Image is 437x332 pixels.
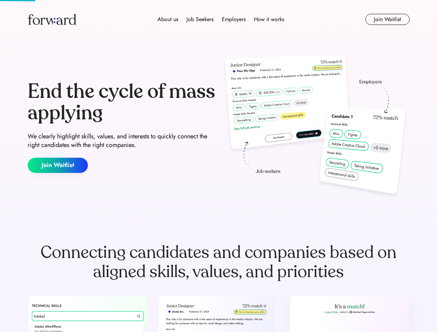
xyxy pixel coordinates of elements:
button: Join Waitlist [365,14,410,25]
div: About us [157,15,178,24]
div: Employers [222,15,246,24]
img: hero-image.png [221,53,410,201]
button: Join Waitlist [28,158,88,173]
div: Job Seekers [186,15,213,24]
img: Forward logo [28,14,76,25]
div: How it works [254,15,284,24]
div: End the cycle of mass applying [28,81,216,123]
div: We clearly highlight skills, values, and interests to quickly connect the right candidates with t... [28,132,216,149]
div: Connecting candidates and companies based on aligned skills, values, and priorities [28,243,410,282]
